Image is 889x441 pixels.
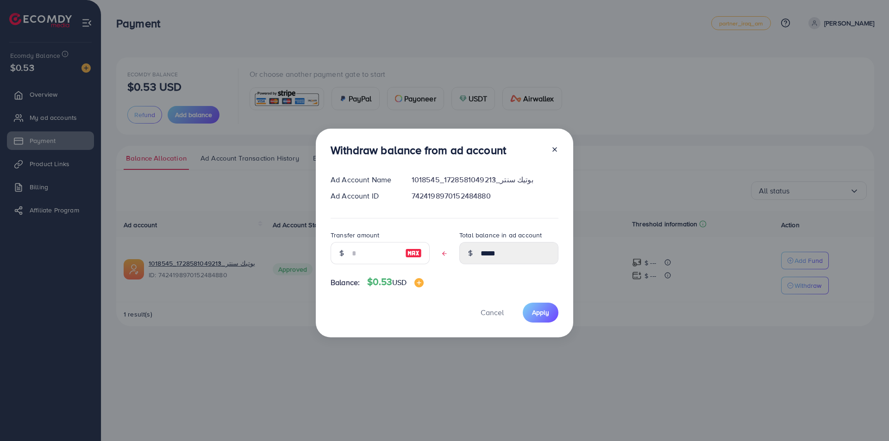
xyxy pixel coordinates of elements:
div: Ad Account Name [323,174,404,185]
div: Ad Account ID [323,191,404,201]
img: image [414,278,424,287]
img: image [405,248,422,259]
span: Balance: [331,277,360,288]
span: Apply [532,308,549,317]
div: 1018545_بوتيك سنتر_1728581049213 [404,174,566,185]
span: USD [392,277,407,287]
iframe: Chat [850,399,882,434]
h3: Withdraw balance from ad account [331,143,506,157]
button: Cancel [469,303,515,323]
label: Transfer amount [331,230,379,240]
label: Total balance in ad account [459,230,542,240]
span: Cancel [481,307,504,317]
button: Apply [523,303,558,323]
div: 7424198970152484880 [404,191,566,201]
h4: $0.53 [367,276,423,288]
